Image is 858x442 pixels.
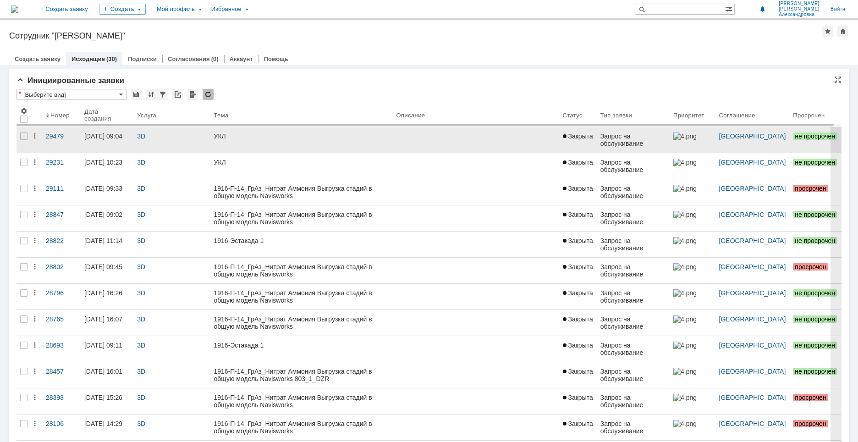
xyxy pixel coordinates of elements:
[131,89,142,100] div: Сохранить вид
[559,179,597,205] a: Закрыта
[210,258,393,283] a: 1916-П-14_ГрАз_Нитрат Аммония Выгрузка стадий в общую модель Navisworks
[793,289,837,297] span: не просрочен
[719,342,786,349] a: [GEOGRAPHIC_DATA]
[670,153,715,179] a: 4.png
[46,185,77,192] div: 29111
[793,185,828,192] span: просрочен
[42,205,81,231] a: 28847
[559,284,597,309] a: Закрыта
[210,232,393,257] a: 1916-Эстакада 1
[396,112,426,119] div: Описание
[600,237,666,252] div: Запрос на обслуживание
[597,362,670,388] a: Запрос на обслуживание
[19,90,21,97] div: Настройки списка отличаются от сохраненных в виде
[559,258,597,283] a: Закрыта
[789,336,841,362] a: не просрочен
[673,237,696,244] img: 4.png
[789,205,841,231] a: не просрочен
[670,362,715,388] a: 4.png
[214,420,389,435] div: 1916-П-14_ГрАз_Нитрат Аммония Выгрузка стадий в общую модель Navisworks
[719,263,786,271] a: [GEOGRAPHIC_DATA]
[137,159,145,166] a: 3D
[11,6,18,13] a: Перейти на домашнюю страницу
[597,104,670,127] th: Тип заявки
[214,112,229,119] div: Тема
[214,289,389,304] div: 1916-П-14_ГрАз_Нитрат Аммония Выгрузка стадий в общую модель Navisworks
[673,342,696,349] img: 4.png
[559,414,597,440] a: Закрыта
[597,258,670,283] a: Запрос на обслуживание
[600,368,666,382] div: Запрос на обслуживание
[210,310,393,336] a: 1916-П-14_ГрАз_Нитрат Аммония Выгрузка стадий в общую модель Navisworks
[793,133,837,140] span: не просрочен
[137,394,145,401] a: 3D
[172,89,183,100] div: Скопировать ссылку на список
[137,342,145,349] a: 3D
[563,420,593,427] span: Закрыта
[46,211,77,218] div: 28847
[81,104,133,127] th: Дата создания
[84,368,122,375] div: [DATE] 16:01
[210,388,393,414] a: 1916-П-14_ГрАз_Нитрат Аммония Выгрузка стадий в общую модель Navisworks
[214,237,389,244] div: 1916-Эстакада 1
[81,362,133,388] a: [DATE] 16:01
[11,6,18,13] img: logo
[42,284,81,309] a: 28796
[210,414,393,440] a: 1916-П-14_ГрАз_Нитрат Аммония Выгрузка стадий в общую модель Navisworks
[563,289,593,297] span: Закрыта
[230,55,253,62] a: Аккаунт
[789,127,841,153] a: не просрочен
[31,315,38,323] div: Действия
[31,342,38,349] div: Действия
[84,315,122,323] div: [DATE] 16:07
[20,107,27,115] span: Настройки
[46,263,77,271] div: 28802
[42,179,81,205] a: 29111
[563,112,583,119] div: Статус
[210,104,393,127] th: Тема
[71,55,105,62] a: Исходящие
[715,104,790,127] th: Соглашение
[563,315,593,323] span: Закрыта
[779,12,819,17] span: Александровна
[210,127,393,153] a: УКЛ
[793,420,828,427] span: просрочен
[31,263,38,271] div: Действия
[210,153,393,179] a: УКЛ
[793,237,837,244] span: не просрочен
[673,185,696,192] img: 4.png
[600,420,666,435] div: Запрос на обслуживание
[793,368,837,375] span: не просрочен
[81,414,133,440] a: [DATE] 14:29
[673,315,696,323] img: 4.png
[137,185,145,192] a: 3D
[187,89,198,100] div: Экспорт списка
[46,420,77,427] div: 28106
[719,159,786,166] a: [GEOGRAPHIC_DATA]
[822,26,833,37] div: Добавить в избранное
[559,205,597,231] a: Закрыта
[84,394,122,401] div: [DATE] 15:26
[563,159,593,166] span: Закрыта
[31,289,38,297] div: Действия
[42,336,81,362] a: 28693
[719,394,786,401] a: [GEOGRAPHIC_DATA]
[600,112,632,119] div: Тип заявки
[673,159,696,166] img: 4.png
[137,237,145,244] a: 3D
[42,104,81,127] th: Номер
[81,310,133,336] a: [DATE] 16:07
[793,263,828,271] span: просрочен
[214,342,389,349] div: 1916-Эстакада 1
[84,159,122,166] div: [DATE] 10:23
[81,388,133,414] a: [DATE] 15:26
[789,153,841,179] a: не просрочен
[719,133,786,140] a: [GEOGRAPHIC_DATA]
[210,362,393,388] a: 1916-П-14_ГрАз_Нитрат Аммония Выгрузка стадий в общую модель Navisworks 803_1_DZR
[600,263,666,278] div: Запрос на обслуживание
[31,237,38,244] div: Действия
[46,368,77,375] div: 28457
[670,104,715,127] th: Приоритет
[597,414,670,440] a: Запрос на обслуживание
[559,104,597,127] th: Статус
